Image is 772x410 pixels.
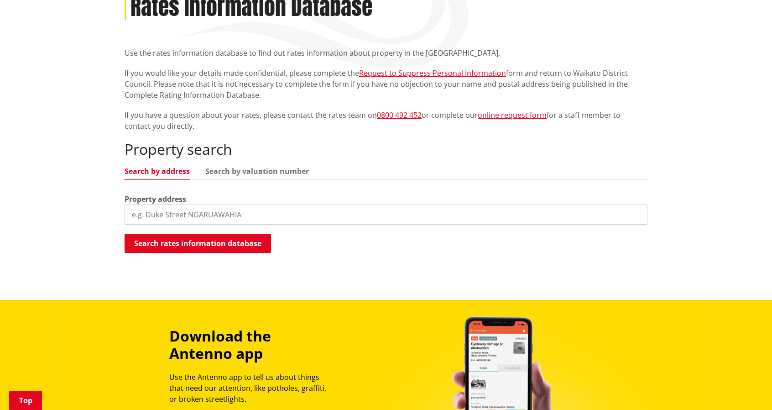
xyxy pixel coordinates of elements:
h3: Download the Antenno app [169,327,334,363]
button: Search rates information database [125,234,271,253]
input: e.g. Duke Street NGARUAWAHIA [125,205,647,225]
p: Use the Antenno app to tell us about things that need our attention, like potholes, graffiti, or ... [169,372,334,405]
label: Property address [125,194,186,205]
a: Search by address [125,168,190,175]
h2: Property search [125,141,647,158]
a: 0800 492 452 [377,110,422,120]
p: Use the rates information database to find out rates information about property in the [GEOGRAPHI... [125,47,647,58]
p: If you have a question about your rates, please contact the rates team on or complete our for a s... [125,110,647,131]
a: Request to Suppress Personal Information [359,68,506,78]
a: Top [9,391,42,410]
a: Search by valuation number [205,168,309,175]
iframe: Messenger Launcher [730,372,763,405]
p: If you would like your details made confidential, please complete the form and return to Waikato ... [125,68,647,100]
a: online request form [478,110,547,120]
